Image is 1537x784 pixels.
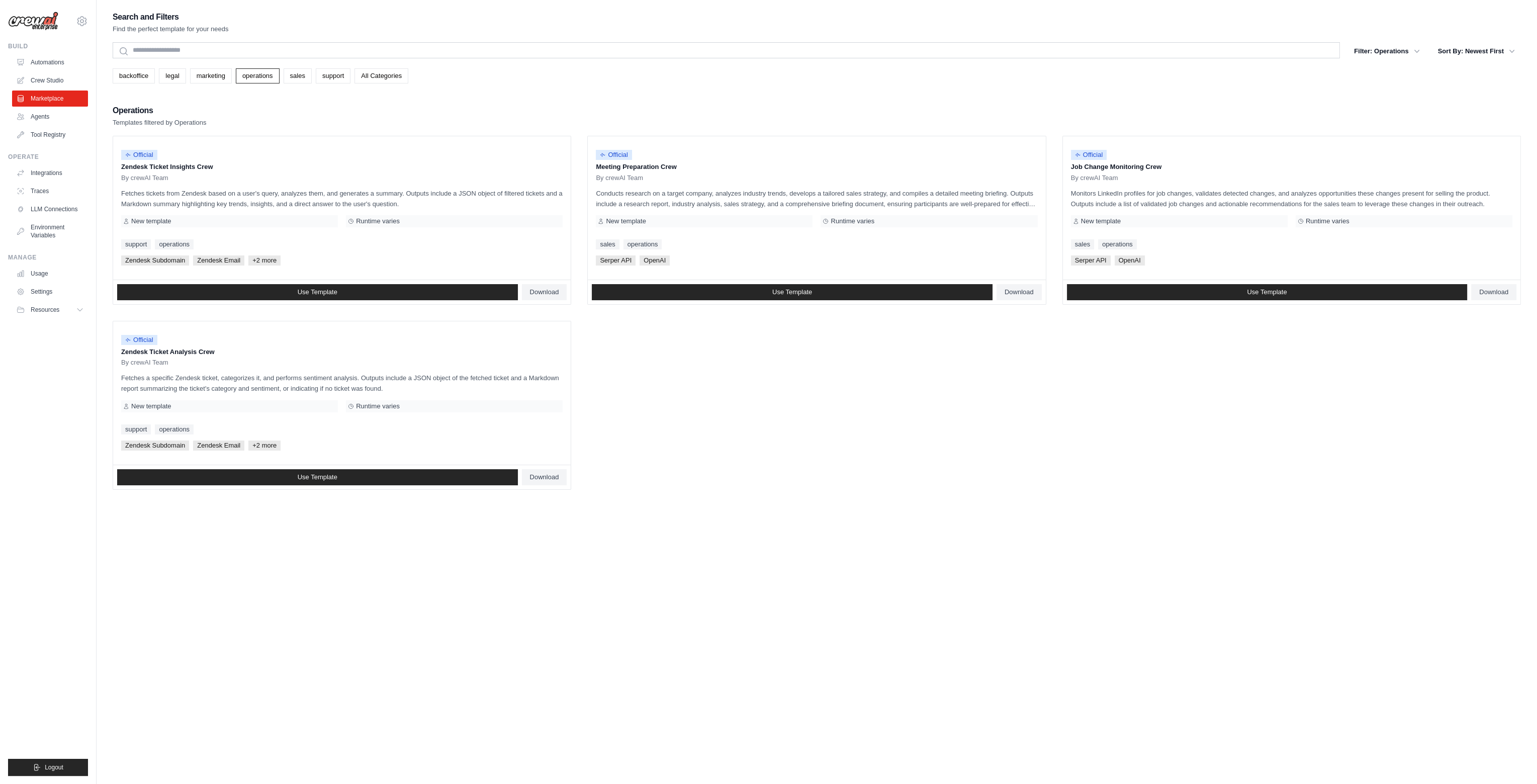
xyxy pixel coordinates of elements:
a: Use Template [592,284,992,300]
span: Runtime varies [831,217,874,225]
a: Download [1471,284,1516,300]
span: Use Template [298,288,337,296]
div: Manage [8,253,88,262]
p: Fetches tickets from Zendesk based on a user's query, analyzes them, and generates a summary. Out... [121,188,563,209]
span: Zendesk Email [193,255,244,266]
span: Runtime varies [356,217,400,225]
a: operations [155,424,194,434]
span: Zendesk Subdomain [121,255,189,266]
span: Resources [31,306,59,314]
a: Use Template [1067,284,1468,300]
p: Find the perfect template for your needs [113,24,229,34]
a: backoffice [113,68,155,83]
a: Tool Registry [12,127,88,143]
a: operations [1098,239,1137,249]
div: Operate [8,153,88,161]
span: By crewAI Team [596,174,643,182]
span: +2 more [248,255,281,266]
p: Job Change Monitoring Crew [1071,162,1512,172]
h2: Operations [113,104,206,118]
span: Zendesk Email [193,441,244,451]
span: Zendesk Subdomain [121,441,189,451]
a: Use Template [117,284,518,300]
span: Download [530,288,559,296]
span: Download [1479,288,1508,296]
a: Settings [12,284,88,300]
a: Download [997,284,1042,300]
span: +2 more [248,441,281,451]
a: Marketplace [12,91,88,107]
p: Zendesk Ticket Analysis Crew [121,347,563,357]
span: New template [131,217,171,225]
a: support [121,424,151,434]
a: Integrations [12,165,88,181]
span: Logout [45,763,63,771]
span: Use Template [1247,288,1287,296]
span: OpenAI [1115,255,1145,266]
a: Download [522,284,567,300]
a: Download [522,469,567,485]
span: Official [1071,150,1107,160]
span: By crewAI Team [121,359,168,367]
span: By crewAI Team [1071,174,1118,182]
p: Fetches a specific Zendesk ticket, categorizes it, and performs sentiment analysis. Outputs inclu... [121,373,563,394]
button: Filter: Operations [1348,42,1425,60]
button: Sort By: Newest First [1432,42,1521,60]
a: Traces [12,183,88,199]
a: operations [623,239,662,249]
a: support [316,68,350,83]
button: Resources [12,302,88,318]
a: Environment Variables [12,219,88,243]
a: All Categories [354,68,408,83]
a: legal [159,68,186,83]
a: support [121,239,151,249]
button: Logout [8,759,88,776]
span: Use Template [298,473,337,481]
a: marketing [190,68,232,83]
a: sales [284,68,312,83]
span: Official [596,150,632,160]
span: Serper API [1071,255,1111,266]
a: Automations [12,54,88,70]
a: operations [236,68,280,83]
a: operations [155,239,194,249]
span: New template [1081,217,1121,225]
span: By crewAI Team [121,174,168,182]
div: Build [8,42,88,50]
a: Agents [12,109,88,125]
span: Runtime varies [356,402,400,410]
span: Serper API [596,255,636,266]
span: Download [1005,288,1034,296]
span: Official [121,335,157,345]
span: Use Template [772,288,812,296]
h2: Search and Filters [113,10,229,24]
a: LLM Connections [12,201,88,217]
p: Monitors LinkedIn profiles for job changes, validates detected changes, and analyzes opportunitie... [1071,188,1512,209]
span: New template [606,217,646,225]
p: Meeting Preparation Crew [596,162,1037,172]
a: Crew Studio [12,72,88,89]
span: Download [530,473,559,481]
a: sales [596,239,619,249]
span: OpenAI [640,255,670,266]
p: Zendesk Ticket Insights Crew [121,162,563,172]
a: Usage [12,266,88,282]
a: Use Template [117,469,518,485]
a: sales [1071,239,1094,249]
p: Conducts research on a target company, analyzes industry trends, develops a tailored sales strate... [596,188,1037,209]
span: Runtime varies [1306,217,1349,225]
span: Official [121,150,157,160]
img: Logo [8,12,58,31]
span: New template [131,402,171,410]
p: Templates filtered by Operations [113,118,206,128]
